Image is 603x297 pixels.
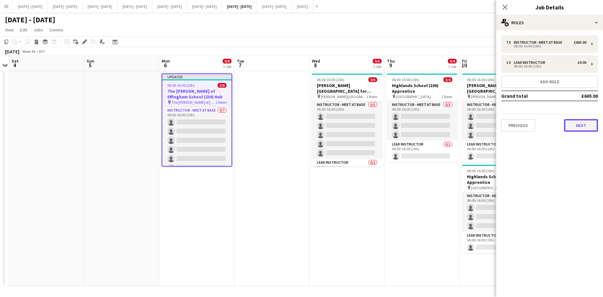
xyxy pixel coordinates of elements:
div: Updated [162,74,231,79]
button: [DATE] - [DATE] [222,0,257,13]
app-card-role: Lead Instructor0/106:00-16:00 (10h) [462,232,532,253]
h3: [PERSON_NAME][GEOGRAPHIC_DATA] for Boys (170) Hub (Half Day PM) [312,83,382,94]
span: [GEOGRAPHIC_DATA] [471,185,506,190]
button: [DATE] - [DATE] [48,0,83,13]
div: 06:00-16:00 (10h) [506,45,586,48]
span: 0/4 [443,77,452,82]
a: Jobs [31,26,46,34]
div: Roles [496,15,603,30]
span: The [PERSON_NAME] of [GEOGRAPHIC_DATA] [171,100,216,105]
a: View [3,26,16,34]
button: Previous [501,119,535,132]
span: Edit [20,27,27,33]
div: BST [39,49,45,54]
app-card-role: Instructor - Meet at Base0/306:00-16:00 (10h) [462,101,532,141]
button: [DATE] [292,0,313,13]
span: 0/6 [368,77,377,82]
span: Sun [87,58,94,64]
span: 4 [11,62,19,69]
app-job-card: 06:00-16:00 (10h)0/4Highlands School (100) Apprentice [GEOGRAPHIC_DATA]2 RolesInstructor - Meet a... [462,165,532,253]
span: Fri [462,58,467,64]
span: 0/8 [223,59,231,63]
td: £665.00 [561,91,598,101]
h3: Highlands School (100) Apprentice [462,174,532,185]
app-card-role: Lead Instructor0/106:00-16:00 (10h) [387,141,457,162]
h3: The [PERSON_NAME] of Effingham School (230) Hub [162,88,231,100]
button: [DATE] - [DATE] [152,0,187,13]
div: 1 Job [448,64,456,69]
span: 7 [236,62,244,69]
button: [DATE] - [DATE] [187,0,222,13]
button: Next [564,119,598,132]
span: 8 [311,62,320,69]
span: 0/6 [373,59,382,63]
app-card-role: Instructor - Meet at Base0/306:00-16:00 (10h) [387,101,457,141]
span: 06:00-16:00 (10h) [467,77,494,82]
app-card-role: Instructor - Meet at Base0/706:00-16:00 (10h) [162,107,231,183]
div: 7 x [506,40,514,45]
span: 06:00-16:00 (10h) [467,168,494,173]
app-job-card: 06:00-16:00 (10h)0/4Highlands School (100) Apprentice [GEOGRAPHIC_DATA]2 RolesInstructor - Meet a... [387,74,457,162]
div: [DATE] [5,48,19,55]
div: 1 Job [223,64,231,69]
span: 06:00-16:00 (10h) [392,77,419,82]
span: 06:00-16:00 (10h) [167,83,195,88]
a: Comms [47,26,66,34]
span: [GEOGRAPHIC_DATA] [396,94,431,99]
span: Thu [387,58,395,64]
span: Mon [162,58,170,64]
span: Wed [312,58,320,64]
div: Instructor - Meet at Base [514,40,565,45]
app-card-role: Lead Instructor0/106:00-16:00 (10h) [312,159,382,180]
span: [PERSON_NAME][GEOGRAPHIC_DATA] [471,94,517,99]
h3: [PERSON_NAME][GEOGRAPHIC_DATA] (90/90) Time Attack (Split Day) [462,83,532,94]
app-job-card: 06:00-16:00 (10h)0/4[PERSON_NAME][GEOGRAPHIC_DATA] (90/90) Time Attack (Split Day) [PERSON_NAME][... [462,74,532,162]
td: Grand total [501,91,561,101]
span: Jobs [34,27,43,33]
h3: Job Details [496,3,603,11]
div: £665.00 [574,40,586,45]
span: View [5,27,14,33]
span: Sat [12,58,19,64]
button: [DATE] - [DATE] [83,0,117,13]
span: 2 Roles [367,94,377,99]
button: [DATE] - [DATE] [13,0,48,13]
span: 2 Roles [442,94,452,99]
span: 06:00-16:00 (10h) [317,77,344,82]
h1: [DATE] - [DATE] [5,15,55,25]
div: Lead Instructor [514,60,548,65]
span: [PERSON_NAME][GEOGRAPHIC_DATA] for Boys [321,94,367,99]
div: 06:00-16:00 (10h) [506,65,586,68]
span: Week 40 [21,49,36,54]
span: Tue [237,58,244,64]
app-card-role: Instructor - Meet at Base0/506:00-16:00 (10h) [312,101,382,159]
span: 0/8 [218,83,226,88]
span: 0/4 [448,59,457,63]
app-job-card: 06:00-16:00 (10h)0/6[PERSON_NAME][GEOGRAPHIC_DATA] for Boys (170) Hub (Half Day PM) [PERSON_NAME]... [312,74,382,167]
div: 1 Job [373,64,381,69]
span: 6 [161,62,170,69]
button: [DATE] - [DATE] [257,0,292,13]
span: 2 Roles [216,100,226,105]
h3: Highlands School (100) Apprentice [387,83,457,94]
app-job-card: Updated06:00-16:00 (10h)0/8The [PERSON_NAME] of Effingham School (230) Hub The [PERSON_NAME] of [... [162,74,232,167]
app-card-role: Instructor - Meet at Base0/306:00-16:00 (10h) [462,192,532,232]
button: Add role [501,75,598,88]
span: 10 [461,62,467,69]
button: [DATE] - [DATE] [117,0,152,13]
div: 1 x [506,60,514,65]
a: Edit [18,26,30,34]
span: 5 [86,62,94,69]
span: Comms [49,27,63,33]
div: £0.00 [578,60,586,65]
app-card-role: Lead Instructor0/106:00-16:00 (10h) [462,141,532,162]
span: 9 [386,62,395,69]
